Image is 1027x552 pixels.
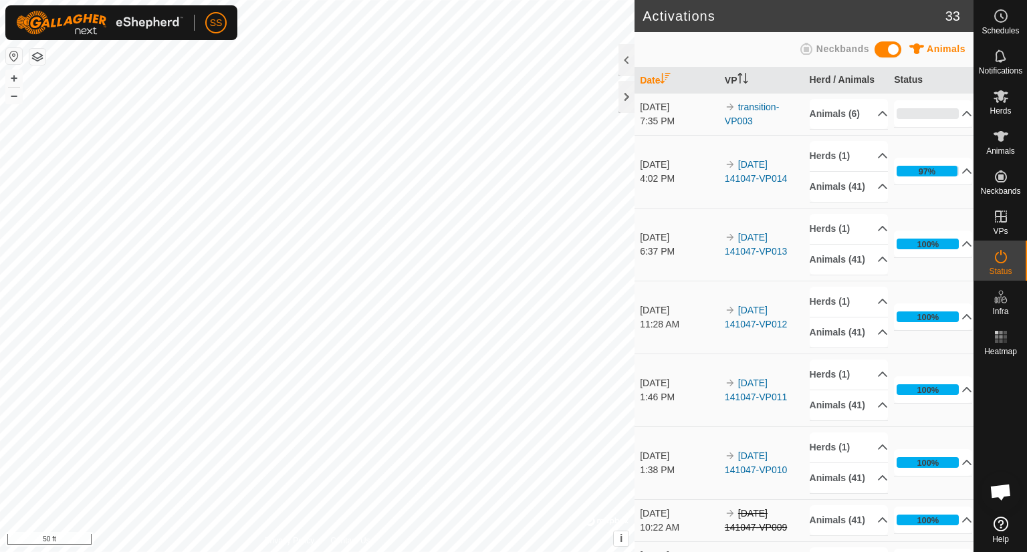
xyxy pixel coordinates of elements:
div: 4:02 PM [640,172,718,186]
p-accordion-header: Animals (41) [810,172,888,202]
p-accordion-header: Animals (41) [810,317,888,348]
p-accordion-header: 100% [894,303,972,330]
span: SS [210,16,223,30]
p-accordion-header: Herds (1) [810,214,888,244]
div: 100% [897,515,959,525]
a: Privacy Policy [265,535,315,547]
div: 7:35 PM [640,114,718,128]
span: Status [989,267,1012,275]
p-accordion-header: Animals (41) [810,505,888,535]
span: VPs [993,227,1008,235]
div: 100% [897,311,959,322]
div: 97% [919,165,936,178]
p-accordion-header: Herds (1) [810,360,888,390]
span: Schedules [982,27,1019,35]
button: – [6,88,22,104]
a: [DATE] 141047-VP014 [725,159,787,184]
th: Herd / Animals [804,67,889,94]
p-sorticon: Activate to sort [660,75,671,86]
img: arrow [725,450,735,461]
span: Neckbands [980,187,1020,195]
p-accordion-header: 100% [894,231,972,257]
span: Neckbands [816,43,869,54]
img: Gallagher Logo [16,11,183,35]
span: Notifications [979,67,1022,75]
button: + [6,70,22,86]
div: [DATE] [640,158,718,172]
div: 100% [917,456,939,469]
p-accordion-header: Animals (41) [810,245,888,275]
img: arrow [725,305,735,315]
div: 1:46 PM [640,390,718,404]
p-accordion-header: 0% [894,100,972,127]
img: arrow [725,102,735,112]
span: 33 [945,6,960,26]
div: 100% [897,239,959,249]
div: 100% [917,238,939,251]
div: [DATE] [640,100,718,114]
span: Herds [990,107,1011,115]
div: [DATE] [640,303,718,317]
th: VP [719,67,804,94]
p-accordion-header: 100% [894,449,972,476]
p-accordion-header: Animals (6) [810,99,888,129]
a: Contact Us [330,535,370,547]
span: Infra [992,307,1008,315]
a: [DATE] 141047-VP010 [725,450,787,475]
div: Open chat [981,472,1021,512]
div: 0% [897,108,959,119]
div: 1:38 PM [640,463,718,477]
p-accordion-header: 100% [894,376,972,403]
span: i [620,533,622,544]
div: 11:28 AM [640,317,718,331]
a: [DATE] 141047-VP012 [725,305,787,329]
div: [DATE] [640,376,718,390]
div: [DATE] [640,507,718,521]
th: Date [635,67,719,94]
p-accordion-header: Animals (41) [810,390,888,420]
p-accordion-header: Herds (1) [810,432,888,462]
span: Help [992,535,1009,543]
div: 100% [917,384,939,396]
div: [DATE] [640,231,718,245]
div: 100% [917,514,939,527]
div: 100% [917,311,939,323]
div: 10:22 AM [640,521,718,535]
span: Animals [927,43,965,54]
img: arrow [725,378,735,388]
div: 100% [897,457,959,468]
p-accordion-header: Animals (41) [810,463,888,493]
p-accordion-header: 97% [894,158,972,184]
div: [DATE] [640,449,718,463]
a: transition-VP003 [725,102,779,126]
img: arrow [725,508,735,519]
button: Map Layers [29,49,45,65]
th: Status [889,67,974,94]
h2: Activations [643,8,945,24]
span: Animals [986,147,1015,155]
div: 6:37 PM [640,245,718,259]
s: [DATE] 141047-VP009 [725,508,787,533]
img: arrow [725,159,735,170]
a: [DATE] 141047-VP013 [725,232,787,257]
img: arrow [725,232,735,243]
p-accordion-header: Herds (1) [810,141,888,171]
a: Help [974,511,1027,549]
p-sorticon: Activate to sort [737,75,748,86]
p-accordion-header: Herds (1) [810,287,888,317]
span: Heatmap [984,348,1017,356]
button: Reset Map [6,48,22,64]
a: [DATE] 141047-VP011 [725,378,787,402]
button: i [614,531,629,546]
div: 97% [897,166,959,176]
p-accordion-header: 100% [894,507,972,533]
div: 100% [897,384,959,395]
